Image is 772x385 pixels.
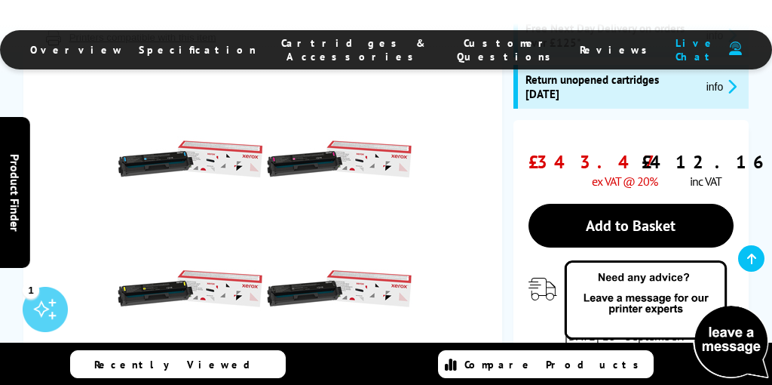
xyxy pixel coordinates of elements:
span: Compare Products [464,358,647,371]
span: £412.16 [642,150,770,174]
a: Compare Products [438,350,653,378]
a: Recently Viewed [70,350,285,378]
span: Return unopened cartridges [DATE] [525,72,694,101]
span: ex VAT @ 20% [592,174,657,189]
span: inc VAT [690,174,721,189]
button: promo-description [702,78,742,95]
span: Customer Questions [451,36,565,63]
div: modal_delivery [528,278,734,343]
span: Product Finder [8,154,23,232]
img: Open Live Chat window [561,258,772,382]
span: Reviews [580,43,655,57]
span: Overview [30,43,124,57]
span: Cartridges & Accessories [271,36,436,63]
img: Xerox High Capacity Toner Value Pack CMY (2,500 Pages) K (3,000 Pages) [117,75,412,371]
a: Add to Basket [528,204,734,248]
img: user-headset-duotone.svg [729,42,742,56]
div: 1 [23,282,39,298]
span: Live Chat [670,36,721,63]
span: Specification [139,43,256,57]
span: Recently Viewed [94,358,265,371]
span: £343.47 [528,150,657,174]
